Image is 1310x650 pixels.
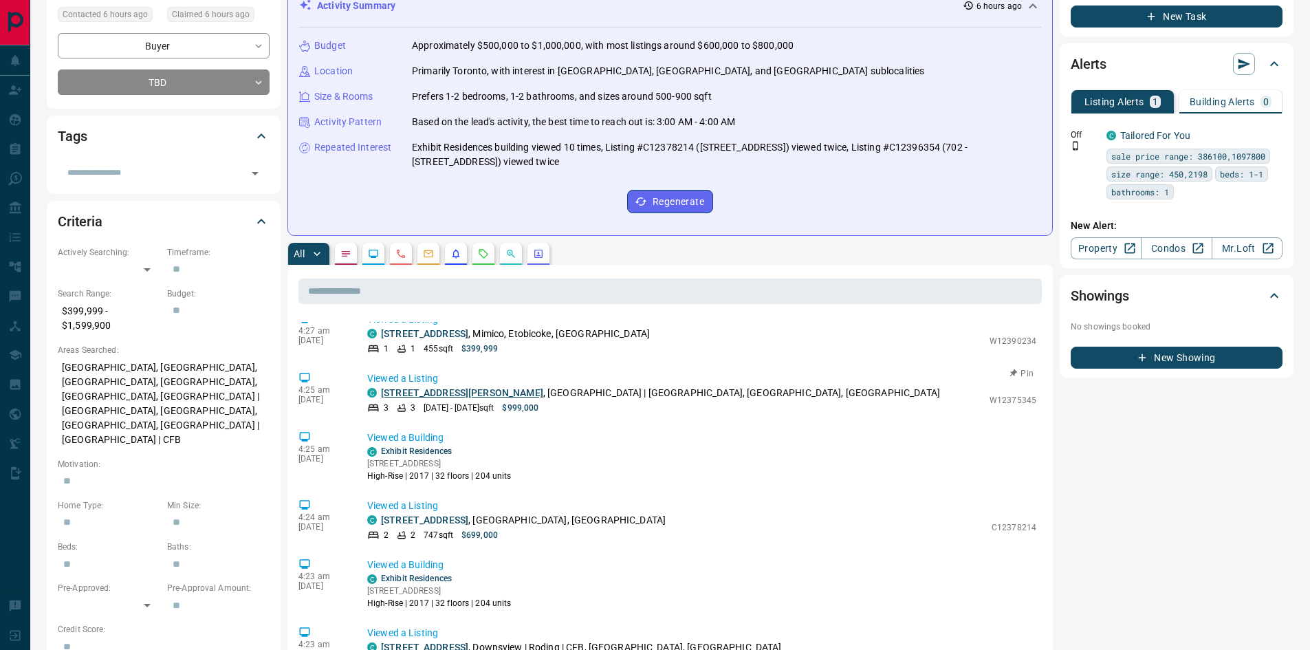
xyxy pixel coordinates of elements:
a: Condos [1141,237,1212,259]
a: Tailored For You [1120,130,1190,141]
p: Motivation: [58,458,270,470]
p: $999,000 [502,402,538,414]
p: , [GEOGRAPHIC_DATA] | [GEOGRAPHIC_DATA], [GEOGRAPHIC_DATA], [GEOGRAPHIC_DATA] [381,386,940,400]
div: condos.ca [367,515,377,525]
h2: Tags [58,125,87,147]
p: Home Type: [58,499,160,512]
p: Viewed a Listing [367,499,1036,513]
svg: Notes [340,248,351,259]
p: 4:27 am [298,326,347,336]
p: [DATE] - [DATE] sqft [424,402,494,414]
p: $399,999 - $1,599,900 [58,300,160,337]
p: Baths: [167,541,270,553]
p: 4:25 am [298,385,347,395]
p: Actively Searching: [58,246,160,259]
p: Timeframe: [167,246,270,259]
p: 4:23 am [298,640,347,649]
p: Beds: [58,541,160,553]
p: [STREET_ADDRESS] [367,457,512,470]
p: Off [1071,129,1098,141]
div: condos.ca [367,574,377,584]
svg: Opportunities [505,248,516,259]
p: W12375345 [990,394,1036,407]
p: Areas Searched: [58,344,270,356]
div: condos.ca [367,447,377,457]
div: Sat Sep 13 2025 [58,7,160,26]
p: Viewed a Building [367,558,1036,572]
span: sale price range: 386100,1097800 [1111,149,1265,163]
p: Min Size: [167,499,270,512]
p: Activity Pattern [314,115,382,129]
div: Sat Sep 13 2025 [167,7,270,26]
div: Buyer [58,33,270,58]
div: TBD [58,69,270,95]
p: [DATE] [298,336,347,345]
a: Mr.Loft [1212,237,1282,259]
p: 3 [384,402,389,414]
div: Tags [58,120,270,153]
p: Pre-Approved: [58,582,160,594]
p: Pre-Approval Amount: [167,582,270,594]
p: [DATE] [298,395,347,404]
p: 747 sqft [424,529,453,541]
div: Criteria [58,205,270,238]
p: All [294,249,305,259]
p: 4:23 am [298,572,347,581]
p: High-Rise | 2017 | 32 floors | 204 units [367,597,512,609]
p: [GEOGRAPHIC_DATA], [GEOGRAPHIC_DATA], [GEOGRAPHIC_DATA], [GEOGRAPHIC_DATA], [GEOGRAPHIC_DATA], [G... [58,356,270,451]
h2: Criteria [58,210,102,232]
svg: Lead Browsing Activity [368,248,379,259]
p: No showings booked [1071,321,1282,333]
p: [DATE] [298,454,347,464]
div: condos.ca [367,388,377,398]
p: Primarily Toronto, with interest in [GEOGRAPHIC_DATA], [GEOGRAPHIC_DATA], and [GEOGRAPHIC_DATA] s... [412,64,924,78]
svg: Push Notification Only [1071,141,1080,151]
p: Viewed a Building [367,431,1036,445]
p: , Mimico, Etobicoke, [GEOGRAPHIC_DATA] [381,327,650,341]
p: 2 [411,529,415,541]
a: Exhibit Residences [381,574,452,583]
a: [STREET_ADDRESS][PERSON_NAME] [381,387,543,398]
svg: Listing Alerts [450,248,461,259]
p: [DATE] [298,522,347,532]
p: 4:24 am [298,512,347,522]
p: Viewed a Listing [367,626,1036,640]
p: Budget [314,39,346,53]
p: Credit Score: [58,623,270,636]
p: Exhibit Residences building viewed 10 times, Listing #C12378214 ([STREET_ADDRESS]) viewed twice, ... [412,140,1041,169]
span: size range: 450,2198 [1111,167,1208,181]
h2: Alerts [1071,53,1106,75]
p: Building Alerts [1190,97,1255,107]
p: [STREET_ADDRESS] [367,585,512,597]
div: condos.ca [1106,131,1116,140]
button: Pin [1002,367,1042,380]
p: $399,999 [461,343,498,355]
button: New Task [1071,6,1282,28]
h2: Showings [1071,285,1129,307]
svg: Calls [395,248,406,259]
p: High-Rise | 2017 | 32 floors | 204 units [367,470,512,482]
a: [STREET_ADDRESS] [381,328,468,339]
p: 1 [411,343,415,355]
svg: Agent Actions [533,248,544,259]
button: Regenerate [627,190,713,213]
p: 3 [411,402,415,414]
p: 455 sqft [424,343,453,355]
p: C12378214 [992,521,1036,534]
p: 2 [384,529,389,541]
p: New Alert: [1071,219,1282,233]
div: Alerts [1071,47,1282,80]
a: [STREET_ADDRESS] [381,514,468,526]
div: condos.ca [367,329,377,338]
svg: Requests [478,248,489,259]
p: Search Range: [58,288,160,300]
p: Prefers 1-2 bedrooms, 1-2 bathrooms, and sizes around 500-900 sqft [412,89,712,104]
p: 1 [384,343,389,355]
p: Location [314,64,353,78]
a: Property [1071,237,1142,259]
p: Viewed a Listing [367,371,1036,386]
p: $699,000 [461,529,498,541]
p: 0 [1263,97,1269,107]
span: bathrooms: 1 [1111,185,1169,199]
button: New Showing [1071,347,1282,369]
